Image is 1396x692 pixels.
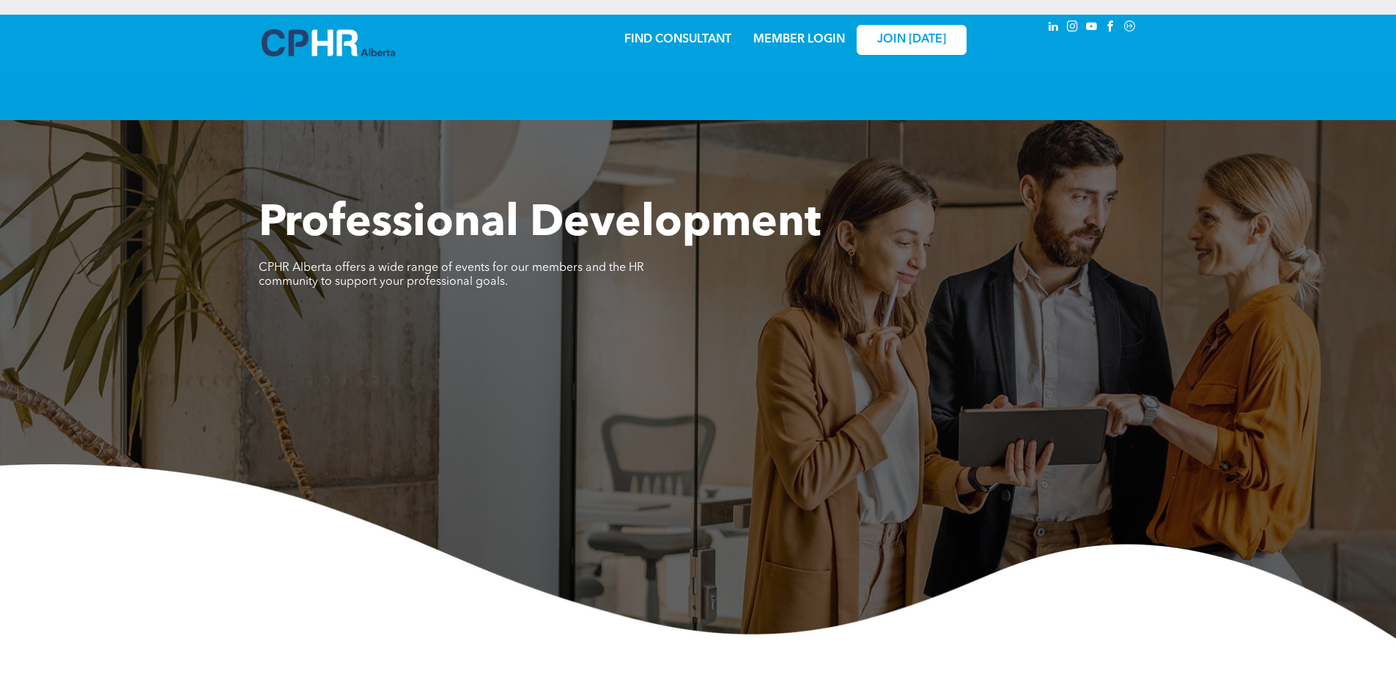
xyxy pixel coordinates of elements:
[753,34,845,45] a: MEMBER LOGIN
[1046,18,1062,38] a: linkedin
[1084,18,1100,38] a: youtube
[857,25,967,55] a: JOIN [DATE]
[259,202,821,246] span: Professional Development
[624,34,731,45] a: FIND CONSULTANT
[1122,18,1138,38] a: Social network
[262,29,395,56] img: A blue and white logo for cp alberta
[259,262,644,288] span: CPHR Alberta offers a wide range of events for our members and the HR community to support your p...
[1065,18,1081,38] a: instagram
[877,33,946,47] span: JOIN [DATE]
[1103,18,1119,38] a: facebook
